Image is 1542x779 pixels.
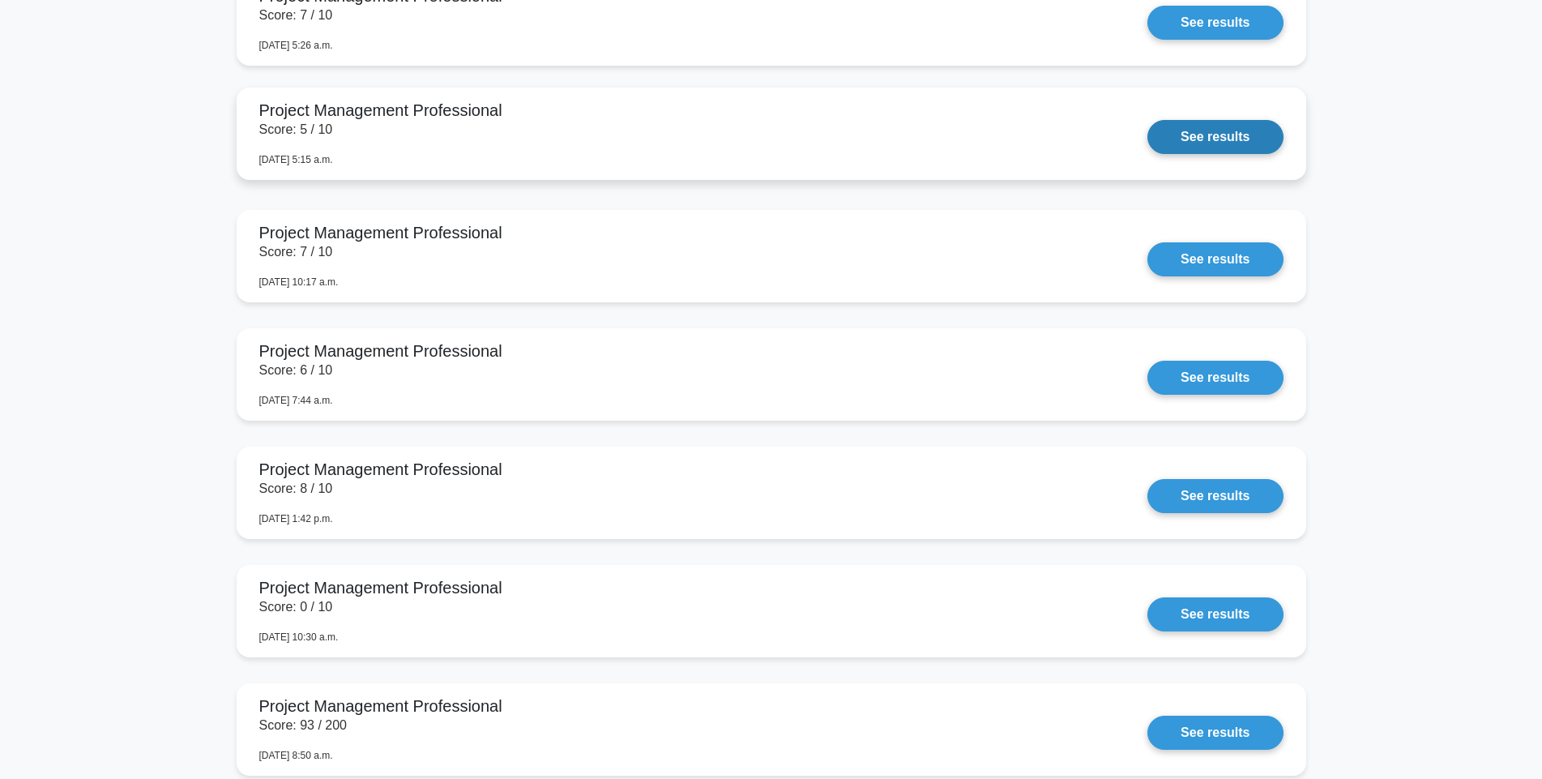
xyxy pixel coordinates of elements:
a: See results [1147,716,1283,750]
a: See results [1147,597,1283,631]
a: See results [1147,242,1283,276]
a: See results [1147,479,1283,513]
a: See results [1147,361,1283,395]
a: See results [1147,120,1283,154]
a: See results [1147,6,1283,40]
